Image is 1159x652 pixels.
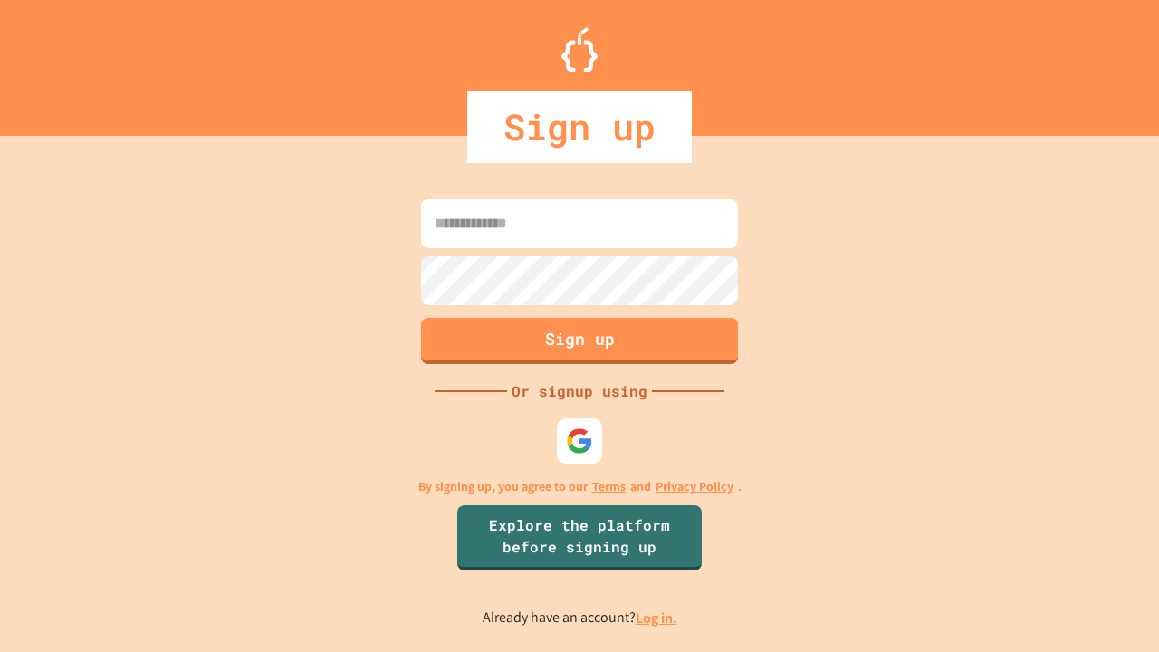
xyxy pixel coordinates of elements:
[457,505,702,570] a: Explore the platform before signing up
[636,609,677,628] a: Log in.
[561,27,598,72] img: Logo.svg
[656,477,733,496] a: Privacy Policy
[467,91,692,163] div: Sign up
[507,380,652,402] div: Or signup using
[592,477,626,496] a: Terms
[418,477,742,496] p: By signing up, you agree to our and .
[483,607,677,629] p: Already have an account?
[566,427,593,455] img: google-icon.svg
[421,318,738,364] button: Sign up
